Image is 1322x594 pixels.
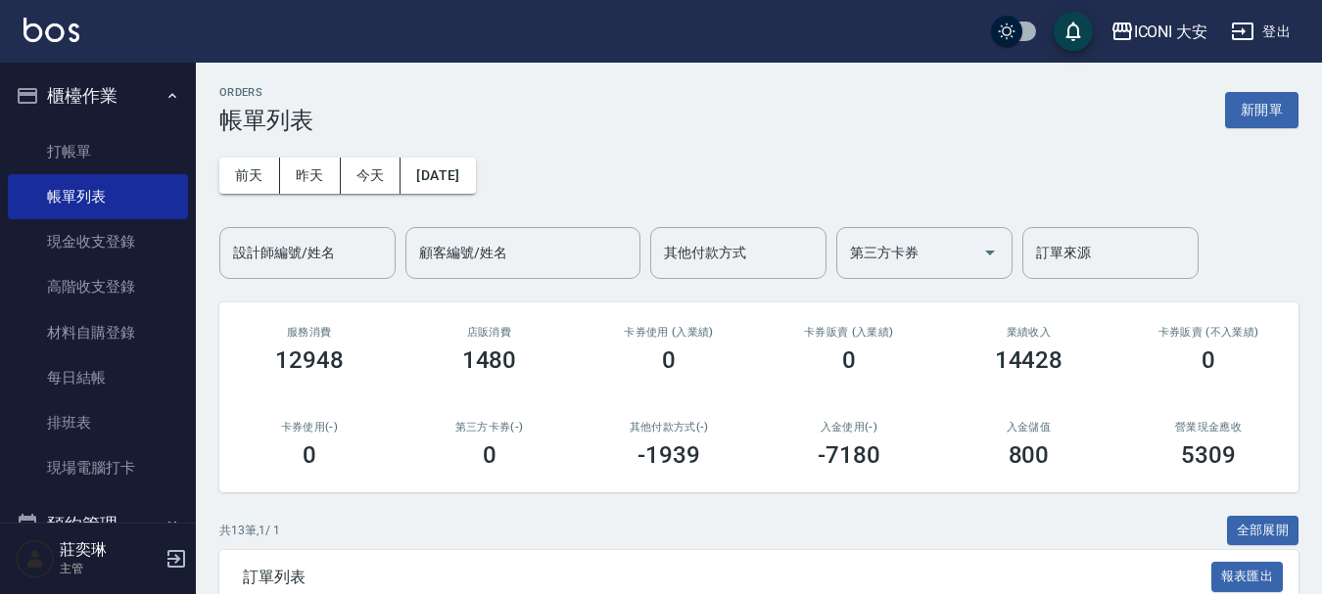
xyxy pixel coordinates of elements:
h3: 12948 [275,346,344,374]
a: 報表匯出 [1211,567,1284,585]
a: 現金收支登錄 [8,219,188,264]
a: 打帳單 [8,129,188,174]
a: 材料自購登錄 [8,310,188,355]
span: 訂單列表 [243,568,1211,587]
h3: 5309 [1181,441,1236,469]
h3: 0 [842,346,856,374]
p: 共 13 筆, 1 / 1 [219,522,280,539]
a: 高階收支登錄 [8,264,188,309]
h2: ORDERS [219,86,313,99]
a: 現場電腦打卡 [8,445,188,490]
button: 登出 [1223,14,1298,50]
h3: 帳單列表 [219,107,313,134]
img: Logo [24,18,79,42]
h3: 0 [303,441,316,469]
p: 主管 [60,560,160,577]
h2: 第三方卡券(-) [423,421,556,434]
button: 前天 [219,158,280,194]
h3: 服務消費 [243,326,376,339]
h3: 800 [1009,441,1050,469]
button: 報表匯出 [1211,562,1284,592]
a: 帳單列表 [8,174,188,219]
a: 新開單 [1225,100,1298,118]
h2: 卡券販賣 (入業績) [782,326,916,339]
h3: 0 [483,441,496,469]
h5: 莊奕琳 [60,540,160,560]
h2: 其他付款方式(-) [602,421,735,434]
img: Person [16,539,55,578]
h2: 卡券使用(-) [243,421,376,434]
button: 全部展開 [1227,516,1299,546]
button: [DATE] [401,158,475,194]
h2: 入金使用(-) [782,421,916,434]
a: 排班表 [8,400,188,445]
button: save [1054,12,1093,51]
h3: 0 [662,346,676,374]
h3: -7180 [818,441,880,469]
h3: 0 [1202,346,1215,374]
h2: 卡券販賣 (不入業績) [1142,326,1275,339]
h2: 店販消費 [423,326,556,339]
h3: -1939 [637,441,700,469]
button: 櫃檯作業 [8,70,188,121]
button: Open [974,237,1006,268]
h2: 入金儲值 [963,421,1096,434]
h2: 業績收入 [963,326,1096,339]
button: 預約管理 [8,499,188,550]
h3: 1480 [462,346,517,374]
h2: 營業現金應收 [1142,421,1275,434]
button: ICONI 大安 [1103,12,1216,52]
div: ICONI 大安 [1134,20,1208,44]
button: 今天 [341,158,401,194]
a: 每日結帳 [8,355,188,400]
button: 昨天 [280,158,341,194]
h3: 14428 [995,346,1063,374]
h2: 卡券使用 (入業績) [602,326,735,339]
button: 新開單 [1225,92,1298,128]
